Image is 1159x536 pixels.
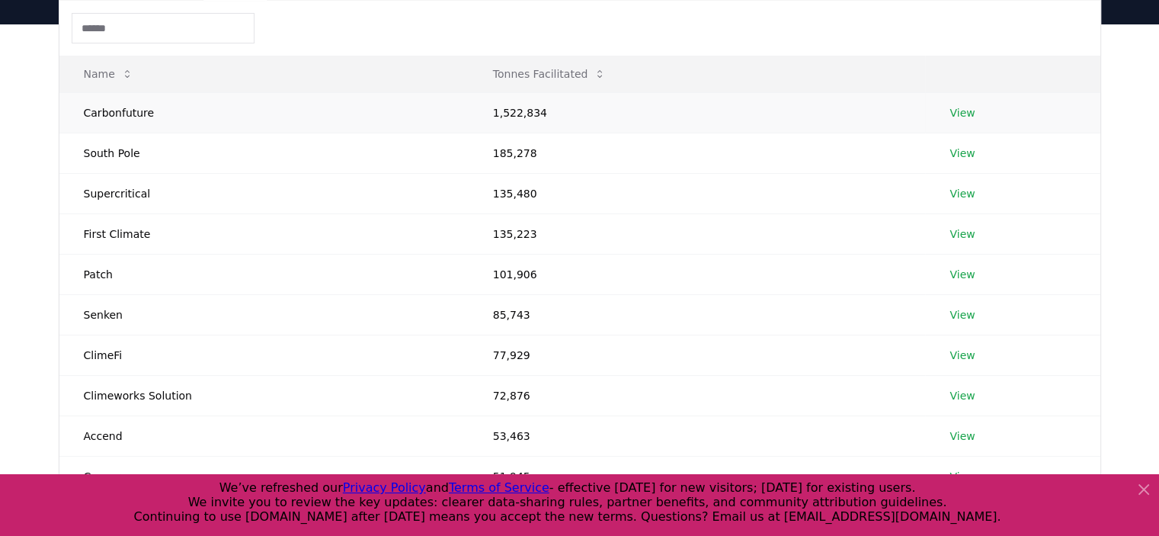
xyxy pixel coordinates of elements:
td: Senken [59,294,469,335]
td: 1,522,834 [469,92,926,133]
a: View [949,307,975,323]
a: View [949,428,975,444]
td: Supercritical [59,173,469,213]
td: Climeworks Solution [59,375,469,416]
button: Tonnes Facilitated [481,59,619,89]
a: View [949,146,975,161]
a: View [949,348,975,363]
td: South Pole [59,133,469,173]
td: Accend [59,416,469,456]
td: 77,929 [469,335,926,375]
td: 72,876 [469,375,926,416]
td: Patch [59,254,469,294]
td: 101,906 [469,254,926,294]
td: 51,945 [469,456,926,496]
td: 185,278 [469,133,926,173]
a: View [949,105,975,120]
td: Ceezer [59,456,469,496]
a: View [949,267,975,282]
td: First Climate [59,213,469,254]
a: View [949,226,975,242]
td: 135,223 [469,213,926,254]
td: ClimeFi [59,335,469,375]
a: View [949,186,975,201]
td: 135,480 [469,173,926,213]
td: 85,743 [469,294,926,335]
a: View [949,388,975,403]
a: View [949,469,975,484]
button: Name [72,59,146,89]
td: 53,463 [469,416,926,456]
td: Carbonfuture [59,92,469,133]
